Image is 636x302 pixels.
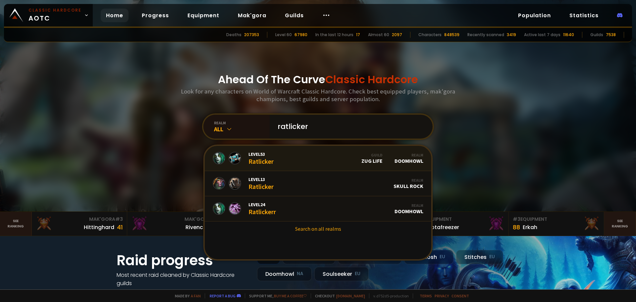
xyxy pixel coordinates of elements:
[28,7,81,13] small: Classic Hardcore
[524,32,560,38] div: Active last 7 days
[394,178,423,189] div: Skull Rock
[563,32,574,38] div: 11640
[245,293,307,298] span: Support me,
[182,9,225,22] a: Equipment
[417,216,504,223] div: Equipment
[205,221,431,236] a: Search on all realms
[191,293,201,298] a: a fan
[32,212,127,236] a: Mak'Gora#3Hittinghard41
[513,223,520,232] div: 88
[115,216,123,222] span: # 3
[361,152,383,157] div: Guild
[248,202,276,208] span: Level 24
[395,152,423,164] div: Doomhowl
[185,223,206,231] div: Rivench
[564,9,604,22] a: Statistics
[117,288,160,295] a: See all progress
[523,223,537,231] div: Erkah
[513,9,556,22] a: Population
[205,146,431,171] a: Level53RatlickerGuildZug LifeRealmDoomhowl
[248,151,274,165] div: Ratlicker
[311,293,365,298] span: Checkout
[435,293,449,298] a: Privacy
[214,125,270,133] div: All
[4,4,93,27] a: Classic HardcoreAOTC
[36,216,123,223] div: Mak'Gora
[336,293,365,298] a: [DOMAIN_NAME]
[205,171,431,196] a: Level13RatlickerRealmSkull Rock
[248,202,276,216] div: Ratlickerr
[101,9,129,22] a: Home
[280,9,309,22] a: Guilds
[117,271,249,287] h4: Most recent raid cleaned by Classic Hardcore guilds
[127,212,223,236] a: Mak'Gora#2Rivench100
[117,223,123,232] div: 41
[420,293,432,298] a: Terms
[394,178,423,183] div: Realm
[218,72,418,88] h1: Ahead Of The Curve
[395,203,423,208] div: Realm
[444,32,459,38] div: 848539
[513,216,600,223] div: Equipment
[404,250,453,264] div: Nek'Rosh
[356,32,360,38] div: 17
[467,32,504,38] div: Recently scanned
[489,254,495,260] small: EU
[456,250,503,264] div: Stitches
[248,176,274,182] span: Level 13
[513,216,520,222] span: # 3
[244,32,259,38] div: 207353
[590,32,603,38] div: Guilds
[136,9,174,22] a: Progress
[205,196,431,221] a: Level24RatlickerrRealmDoomhowl
[392,32,402,38] div: 2097
[355,271,360,277] small: EU
[178,88,458,103] h3: Look for any characters on World of Warcraft Classic Hardcore. Check best equipped players, mak'g...
[274,115,425,139] input: Search a character...
[131,216,218,223] div: Mak'Gora
[361,152,383,164] div: Zug Life
[507,32,516,38] div: 3419
[294,32,307,38] div: 67980
[257,267,312,281] div: Doomhowl
[325,72,418,87] span: Classic Hardcore
[28,7,81,23] span: AOTC
[413,212,509,236] a: #2Equipment88Notafreezer
[395,152,423,157] div: Realm
[451,293,469,298] a: Consent
[275,32,292,38] div: Level 60
[171,293,201,298] span: Made by
[274,293,307,298] a: Buy me a coffee
[604,212,636,236] a: Seeranking
[440,254,445,260] small: EU
[315,32,353,38] div: In the last 12 hours
[248,151,274,157] span: Level 53
[248,176,274,191] div: Ratlicker
[84,223,114,231] div: Hittinghard
[210,293,236,298] a: Report a bug
[509,212,604,236] a: #3Equipment88Erkah
[368,32,389,38] div: Almost 60
[233,9,272,22] a: Mak'gora
[226,32,241,38] div: Deaths
[214,120,270,125] div: realm
[395,203,423,214] div: Doomhowl
[427,223,459,231] div: Notafreezer
[314,267,369,281] div: Soulseeker
[369,293,409,298] span: v. d752d5 - production
[297,271,303,277] small: NA
[418,32,442,38] div: Characters
[117,250,249,271] h1: Raid progress
[606,32,616,38] div: 7538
